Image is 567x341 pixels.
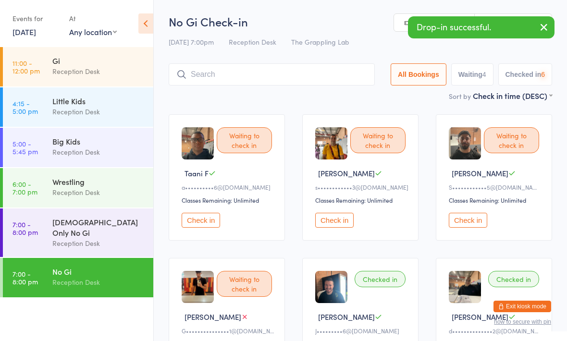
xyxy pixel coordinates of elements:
[488,271,539,287] div: Checked in
[391,63,446,85] button: All Bookings
[3,47,153,86] a: 11:00 -12:00 pmGiReception Desk
[350,127,406,153] div: Waiting to check in
[52,266,145,277] div: No Gi
[315,271,347,303] img: image1747691833.png
[315,196,408,204] div: Classes Remaining: Unlimited
[52,106,145,117] div: Reception Desk
[52,277,145,288] div: Reception Desk
[451,63,493,85] button: Waiting4
[449,271,481,303] img: image1738550685.png
[185,168,209,178] span: Taani F
[482,71,486,78] div: 4
[12,99,38,115] time: 4:15 - 5:00 pm
[182,213,220,228] button: Check in
[182,271,214,303] img: image1754389417.png
[182,327,275,335] div: G•••••••••••••••1@[DOMAIN_NAME]
[169,37,214,47] span: [DATE] 7:00pm
[3,168,153,207] a: 6:00 -7:00 pmWrestlingReception Desk
[52,96,145,106] div: Little Kids
[52,55,145,66] div: Gi
[3,208,153,257] a: 7:00 -8:00 pm[DEMOGRAPHIC_DATA] Only No GiReception Desk
[52,217,145,238] div: [DEMOGRAPHIC_DATA] Only No Gi
[449,196,542,204] div: Classes Remaining: Unlimited
[69,11,117,26] div: At
[12,26,36,37] a: [DATE]
[541,71,545,78] div: 6
[494,318,551,325] button: how to secure with pin
[182,196,275,204] div: Classes Remaining: Unlimited
[229,37,276,47] span: Reception Desk
[484,127,539,153] div: Waiting to check in
[182,183,275,191] div: a••••••••••6@[DOMAIN_NAME]
[12,59,40,74] time: 11:00 - 12:00 pm
[355,271,406,287] div: Checked in
[52,176,145,187] div: Wrestling
[185,312,241,322] span: [PERSON_NAME]
[52,187,145,198] div: Reception Desk
[52,66,145,77] div: Reception Desk
[217,127,272,153] div: Waiting to check in
[493,301,551,312] button: Exit kiosk mode
[12,140,38,155] time: 5:00 - 5:45 pm
[291,37,349,47] span: The Grappling Lab
[217,271,272,297] div: Waiting to check in
[3,258,153,297] a: 7:00 -8:00 pmNo GiReception Desk
[408,16,555,38] div: Drop-in successful.
[12,11,60,26] div: Events for
[449,127,481,159] img: image1750752910.png
[318,312,375,322] span: [PERSON_NAME]
[12,270,38,285] time: 7:00 - 8:00 pm
[12,180,37,195] time: 6:00 - 7:00 pm
[3,128,153,167] a: 5:00 -5:45 pmBig KidsReception Desk
[52,146,145,158] div: Reception Desk
[498,63,553,85] button: Checked in6
[449,91,471,101] label: Sort by
[69,26,117,37] div: Any location
[12,220,38,236] time: 7:00 - 8:00 pm
[169,63,375,85] input: Search
[3,87,153,127] a: 4:15 -5:00 pmLittle KidsReception Desk
[452,312,508,322] span: [PERSON_NAME]
[473,90,552,101] div: Check in time (DESC)
[449,327,542,335] div: d••••••••••••••2@[DOMAIN_NAME]
[452,168,508,178] span: [PERSON_NAME]
[449,183,542,191] div: S••••••••••••5@[DOMAIN_NAME]
[449,213,487,228] button: Check in
[182,127,214,159] img: image1751961880.png
[315,183,408,191] div: s••••••••••••3@[DOMAIN_NAME]
[52,136,145,146] div: Big Kids
[318,168,375,178] span: [PERSON_NAME]
[315,127,347,159] img: image1731394167.png
[52,238,145,249] div: Reception Desk
[315,213,354,228] button: Check in
[315,327,408,335] div: J•••••••••6@[DOMAIN_NAME]
[169,13,552,29] h2: No Gi Check-in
